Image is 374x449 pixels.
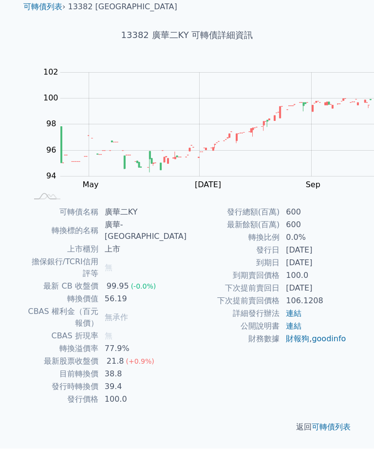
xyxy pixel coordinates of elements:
td: 100.0 [99,393,187,406]
td: 發行總額(百萬) [187,206,280,219]
div: 21.8 [105,356,126,368]
a: 財報狗 [286,334,309,344]
tspan: [DATE] [195,180,221,190]
tspan: 100 [43,94,58,103]
td: 轉換價值 [27,293,99,306]
a: 連結 [286,322,301,331]
td: 上市櫃別 [27,243,99,256]
td: 轉換比例 [187,232,280,244]
tspan: 102 [43,68,58,77]
td: 上市 [99,243,187,256]
td: 可轉債名稱 [27,206,99,219]
p: 返回 [16,422,358,433]
a: 可轉債列表 [312,423,351,432]
td: 目前轉換價 [27,368,99,381]
td: 100.0 [280,270,347,282]
tspan: 94 [46,172,56,181]
td: 下次提前賣回日 [187,282,280,295]
a: 可轉債列表 [23,2,62,12]
li: 13382 [GEOGRAPHIC_DATA] [68,1,177,13]
td: 0.0% [280,232,347,244]
td: [DATE] [280,282,347,295]
td: 77.9% [99,343,187,355]
tspan: Sep [306,180,320,190]
td: , [280,333,347,346]
td: 發行價格 [27,393,99,406]
td: 最新股票收盤價 [27,355,99,368]
li: › [23,1,65,13]
tspan: 96 [46,146,56,155]
td: 600 [280,206,347,219]
td: 到期日 [187,257,280,270]
td: 擔保銀行/TCRI信用評等 [27,256,99,280]
td: 轉換標的名稱 [27,219,99,243]
td: CBAS 權利金（百元報價） [27,306,99,330]
td: 最新 CB 收盤價 [27,280,99,293]
td: 600 [280,219,347,232]
span: 無 [105,332,112,341]
td: 發行時轉換價 [27,381,99,393]
tspan: 98 [46,119,56,129]
span: 無 [105,263,112,273]
td: 106.1208 [280,295,347,308]
td: CBAS 折現率 [27,330,99,343]
td: 公開說明書 [187,320,280,333]
td: 財務數據 [187,333,280,346]
span: 無承作 [105,313,128,322]
td: 廣華-[GEOGRAPHIC_DATA] [99,219,187,243]
td: 廣華二KY [99,206,187,219]
td: 到期賣回價格 [187,270,280,282]
td: 38.8 [99,368,187,381]
span: (-0.0%) [131,283,156,291]
td: 詳細發行辦法 [187,308,280,320]
td: 最新餘額(百萬) [187,219,280,232]
td: [DATE] [280,257,347,270]
a: 連結 [286,309,301,318]
td: 39.4 [99,381,187,393]
td: 下次提前賣回價格 [187,295,280,308]
td: [DATE] [280,244,347,257]
h1: 13382 廣華二KY 可轉債詳細資訊 [16,29,358,42]
tspan: May [82,180,98,190]
div: 99.95 [105,281,131,293]
td: 轉換溢價率 [27,343,99,355]
td: 56.19 [99,293,187,306]
td: 發行日 [187,244,280,257]
a: goodinfo [312,334,346,344]
span: (+0.9%) [126,358,154,366]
